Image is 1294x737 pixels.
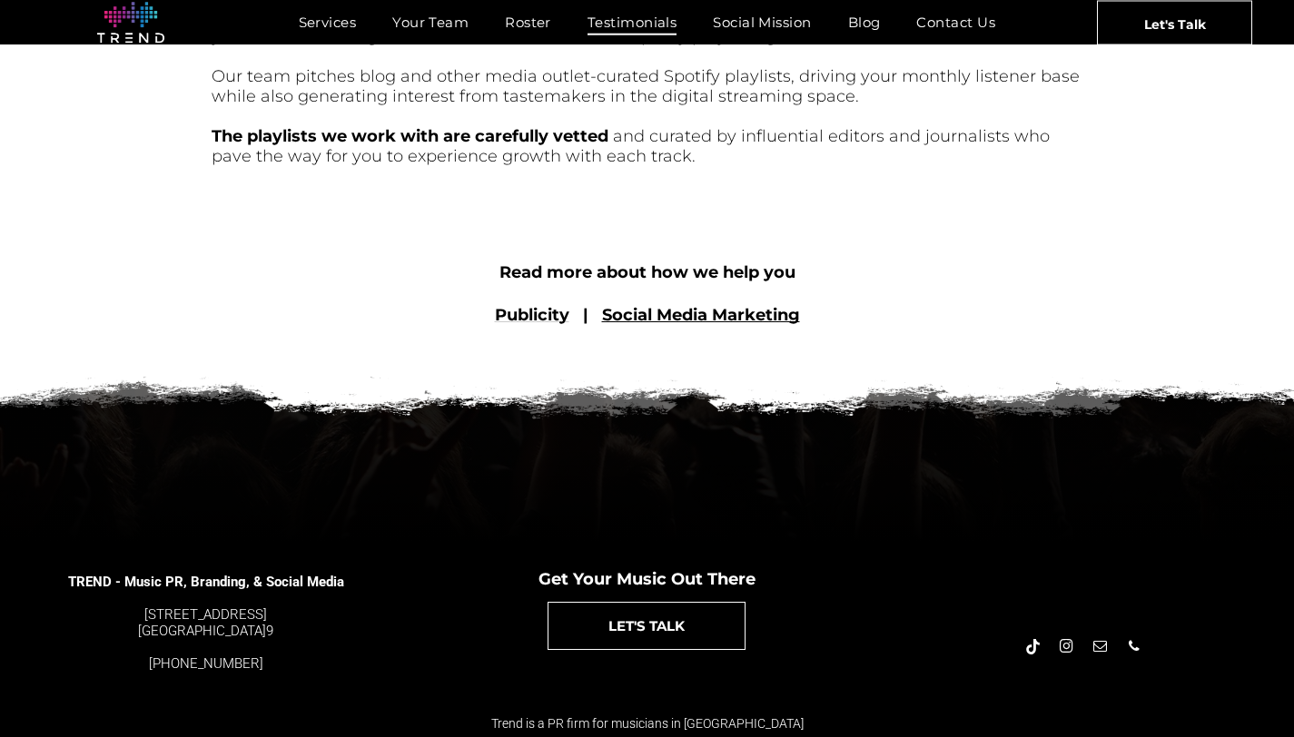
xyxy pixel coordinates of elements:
span: Get Your Music Out There [538,569,756,589]
span: TREND - Music PR, Branding, & Social Media [68,574,344,590]
a: Blog [830,9,899,35]
a: Social Mission [695,9,829,35]
a: [STREET_ADDRESS][GEOGRAPHIC_DATA] [138,606,267,639]
font: Read more about how we help you [499,262,795,282]
a: Contact Us [898,9,1013,35]
a: Services [281,9,375,35]
a: LET'S TALK [548,602,746,650]
a: Testimonials [569,9,695,35]
span: Trend is a PR firm for musicians in [GEOGRAPHIC_DATA] [491,716,804,731]
font: [STREET_ADDRESS] [GEOGRAPHIC_DATA] [138,606,267,639]
span: The playlists we work with are carefully vetted [212,126,608,146]
a: [PHONE_NUMBER] [149,655,263,672]
div: 9 [67,606,345,639]
span: LET'S TALK [608,603,685,649]
img: logo [97,2,164,44]
a: Roster [487,9,569,35]
a: Publicity [495,305,569,325]
span: Testimonials [588,9,677,35]
a: Your Team [374,9,487,35]
span: Our team pitches blog and other media outlet-curated Spotify playlists, driving your monthly list... [212,66,1080,106]
span: Let's Talk [1144,1,1206,46]
a: Social Media Marketing [602,305,800,325]
span: and curated by influential editors and journalists who pave the way for you to experience growth ... [212,126,1050,166]
iframe: Chat Widget [967,526,1294,737]
font: | [583,305,588,325]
